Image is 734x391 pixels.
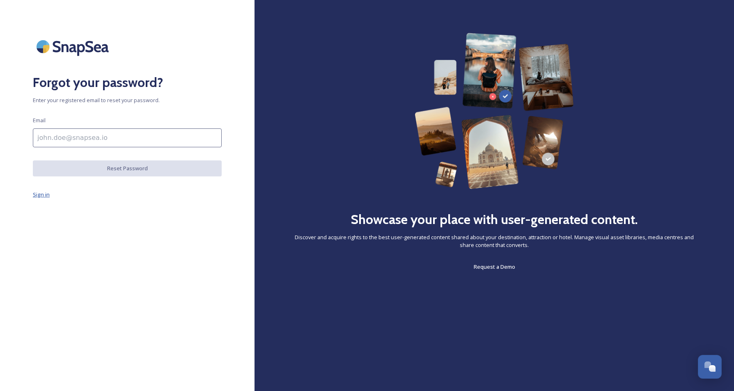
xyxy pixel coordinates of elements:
[33,128,222,147] input: john.doe@snapsea.io
[287,233,701,249] span: Discover and acquire rights to the best user-generated content shared about your destination, att...
[33,96,222,104] span: Enter your registered email to reset your password.
[698,355,722,379] button: Open Chat
[474,262,515,272] a: Request a Demo
[33,33,115,60] img: SnapSea Logo
[474,263,515,270] span: Request a Demo
[415,33,574,189] img: 63b42ca75bacad526042e722_Group%20154-p-800.png
[33,73,222,92] h2: Forgot your password?
[33,160,222,176] button: Reset Password
[33,191,50,198] span: Sign in
[351,210,638,229] h2: Showcase your place with user-generated content.
[33,190,222,199] a: Sign in
[33,117,46,124] span: Email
